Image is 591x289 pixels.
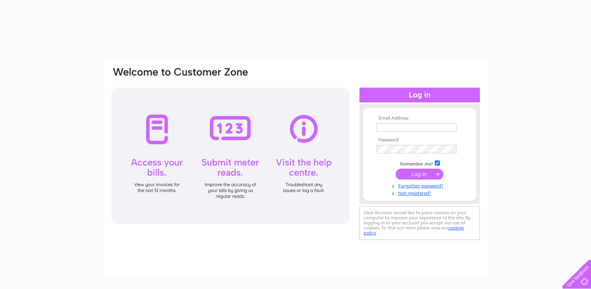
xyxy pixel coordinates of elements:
[375,116,465,121] th: Email Address:
[396,169,443,180] input: Submit
[377,189,465,196] a: Not registered?
[375,137,465,143] th: Password:
[359,206,480,240] div: Clear Business would like to place cookies on your computer to improve your experience of the sit...
[364,225,464,236] a: cookies policy
[375,159,465,167] td: Remember me?
[377,182,465,189] a: Forgotten password?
